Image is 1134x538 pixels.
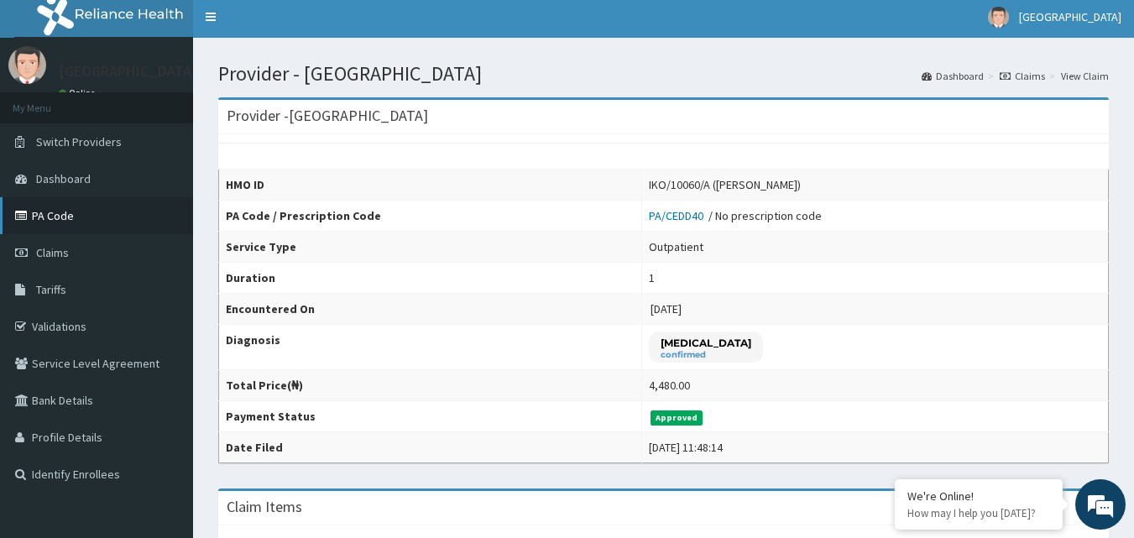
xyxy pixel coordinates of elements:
[36,171,91,186] span: Dashboard
[219,325,642,370] th: Diagnosis
[36,245,69,260] span: Claims
[661,336,751,350] p: [MEDICAL_DATA]
[219,432,642,463] th: Date Filed
[922,69,984,83] a: Dashboard
[59,64,197,79] p: [GEOGRAPHIC_DATA]
[651,410,703,426] span: Approved
[227,499,302,514] h3: Claim Items
[219,170,642,201] th: HMO ID
[36,134,122,149] span: Switch Providers
[1000,69,1045,83] a: Claims
[661,351,751,359] small: confirmed
[8,46,46,84] img: User Image
[649,208,708,223] a: PA/CEDD40
[219,201,642,232] th: PA Code / Prescription Code
[219,294,642,325] th: Encountered On
[988,7,1009,28] img: User Image
[649,176,801,193] div: IKO/10060/A ([PERSON_NAME])
[219,370,642,401] th: Total Price(₦)
[651,301,682,316] span: [DATE]
[219,401,642,432] th: Payment Status
[219,263,642,294] th: Duration
[36,282,66,297] span: Tariffs
[649,269,655,286] div: 1
[1019,9,1121,24] span: [GEOGRAPHIC_DATA]
[907,506,1050,520] p: How may I help you today?
[649,238,703,255] div: Outpatient
[227,108,428,123] h3: Provider - [GEOGRAPHIC_DATA]
[218,63,1109,85] h1: Provider - [GEOGRAPHIC_DATA]
[1061,69,1109,83] a: View Claim
[649,439,723,456] div: [DATE] 11:48:14
[649,207,822,224] div: / No prescription code
[907,488,1050,504] div: We're Online!
[649,377,690,394] div: 4,480.00
[219,232,642,263] th: Service Type
[59,87,99,99] a: Online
